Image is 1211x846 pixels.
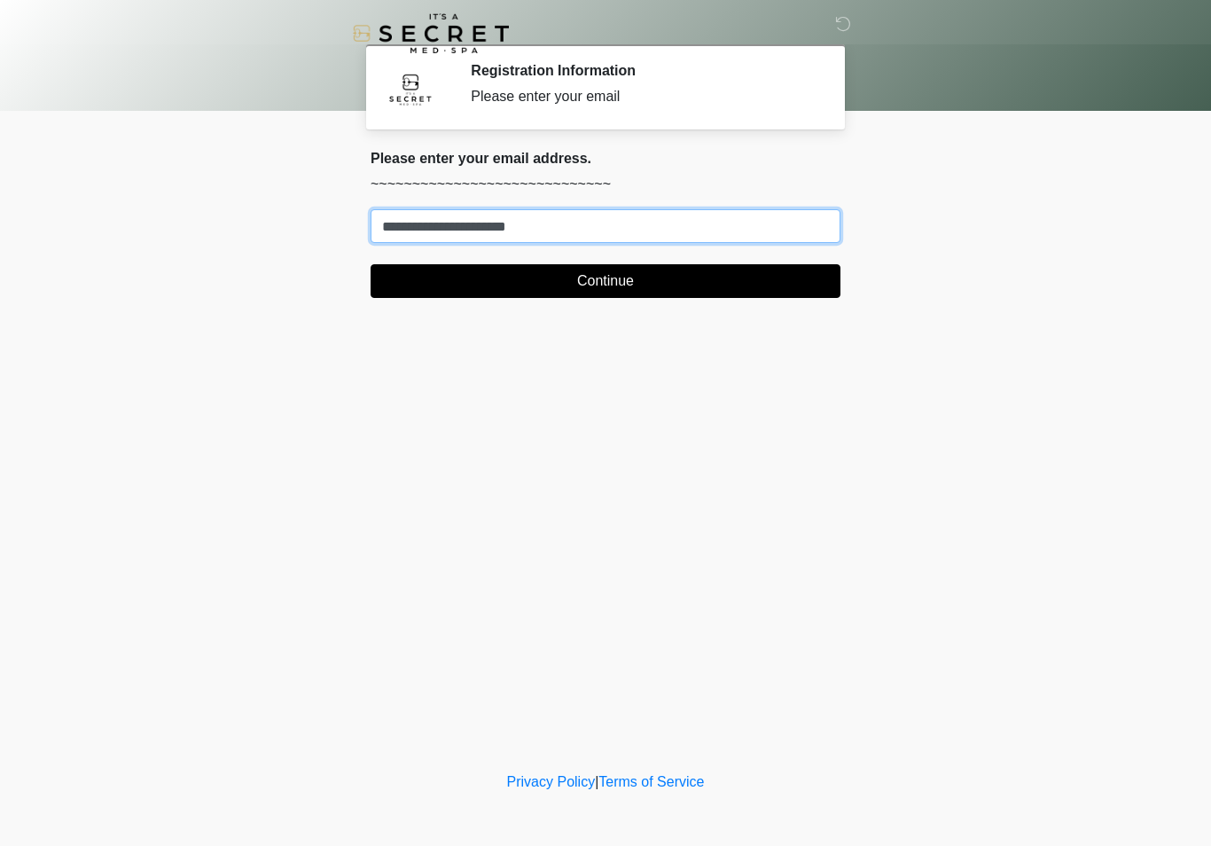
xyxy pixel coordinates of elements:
[371,174,840,195] p: ~~~~~~~~~~~~~~~~~~~~~~~~~~~~~
[598,774,704,789] a: Terms of Service
[371,150,840,167] h2: Please enter your email address.
[384,62,437,115] img: Agent Avatar
[507,774,596,789] a: Privacy Policy
[595,774,598,789] a: |
[371,264,840,298] button: Continue
[471,86,814,107] div: Please enter your email
[353,13,509,53] img: It's A Secret Med Spa Logo
[471,62,814,79] h2: Registration Information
